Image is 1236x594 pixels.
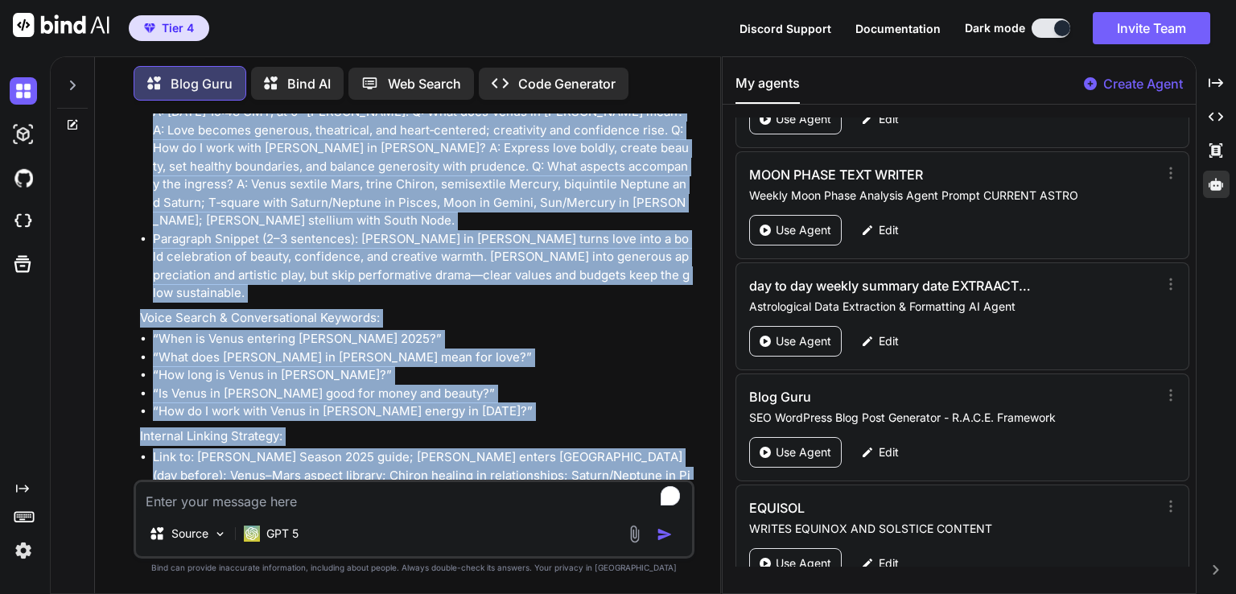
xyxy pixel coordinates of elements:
p: Use Agent [776,555,831,571]
span: Discord Support [740,22,831,35]
p: SEO WordPress Blog Post Generator - R.A.C.E. Framework [749,410,1157,426]
li: “How long is Venus in [PERSON_NAME]?” [153,366,691,385]
p: Voice Search & Conversational Keywords: [140,309,691,328]
img: Pick Models [213,527,227,541]
span: Tier 4 [162,20,194,36]
h3: day to day weekly summary date EXTRAACTOR [749,276,1035,295]
img: cloudideIcon [10,208,37,235]
p: Astrological Data Extraction & Formatting AI Agent [749,299,1157,315]
button: Documentation [855,20,941,37]
h3: Blog Guru [749,387,1035,406]
li: “Is Venus in [PERSON_NAME] good for money and beauty?” [153,385,691,403]
p: Internal Linking Strategy: [140,427,691,446]
img: GPT 5 [244,526,260,542]
p: Edit [879,222,899,238]
p: Use Agent [776,111,831,127]
p: Web Search [388,74,461,93]
button: My agents [735,73,800,104]
p: Weekly Moon Phase Analysis Agent Prompt CURRENT ASTRO [749,188,1157,204]
p: Use Agent [776,333,831,349]
p: Edit [879,444,899,460]
p: Source [171,526,208,542]
p: Blog Guru [171,74,233,93]
li: “What does [PERSON_NAME] in [PERSON_NAME] mean for love?” [153,349,691,367]
p: Use Agent [776,444,831,460]
p: Use Agent [776,222,831,238]
p: WRITES EQUINOX AND SOLSTICE CONTENT [749,521,1157,537]
li: “How do I work with Venus in [PERSON_NAME] energy in [DATE]?” [153,402,691,421]
li: “When is Venus entering [PERSON_NAME] 2025?” [153,330,691,349]
img: settings [10,537,37,564]
p: Edit [879,333,899,349]
p: Create Agent [1103,74,1183,93]
li: FAQ Schema (add FAQPage markup): Q: When does Venus enter [PERSON_NAME] in [DATE]? A: [DATE] 19:4... [153,85,691,230]
button: Discord Support [740,20,831,37]
textarea: To enrich screen reader interactions, please activate Accessibility in Grammarly extension settings [136,482,692,511]
li: Paragraph Snippet (2–3 sentences): [PERSON_NAME] in [PERSON_NAME] turns love into a bold celebrat... [153,230,691,303]
img: Bind AI [13,13,109,37]
p: Edit [879,111,899,127]
p: Bind can provide inaccurate information, including about people. Always double-check its answers.... [134,562,694,574]
img: attachment [625,525,644,543]
p: GPT 5 [266,526,299,542]
img: darkAi-studio [10,121,37,148]
img: darkChat [10,77,37,105]
h3: MOON PHASE TEXT WRITER [749,165,1035,184]
img: premium [144,23,155,33]
li: Link to: [PERSON_NAME] Season 2025 guide; [PERSON_NAME] enters [GEOGRAPHIC_DATA] (day before); Ve... [153,448,691,503]
p: Bind AI [287,74,331,93]
p: Code Generator [518,74,616,93]
img: icon [657,526,673,542]
p: Edit [879,555,899,571]
span: Dark mode [965,20,1025,36]
span: Documentation [855,22,941,35]
h3: EQUISOL [749,498,1035,518]
button: Invite Team [1093,12,1210,44]
img: githubDark [10,164,37,192]
button: premiumTier 4 [129,15,209,41]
